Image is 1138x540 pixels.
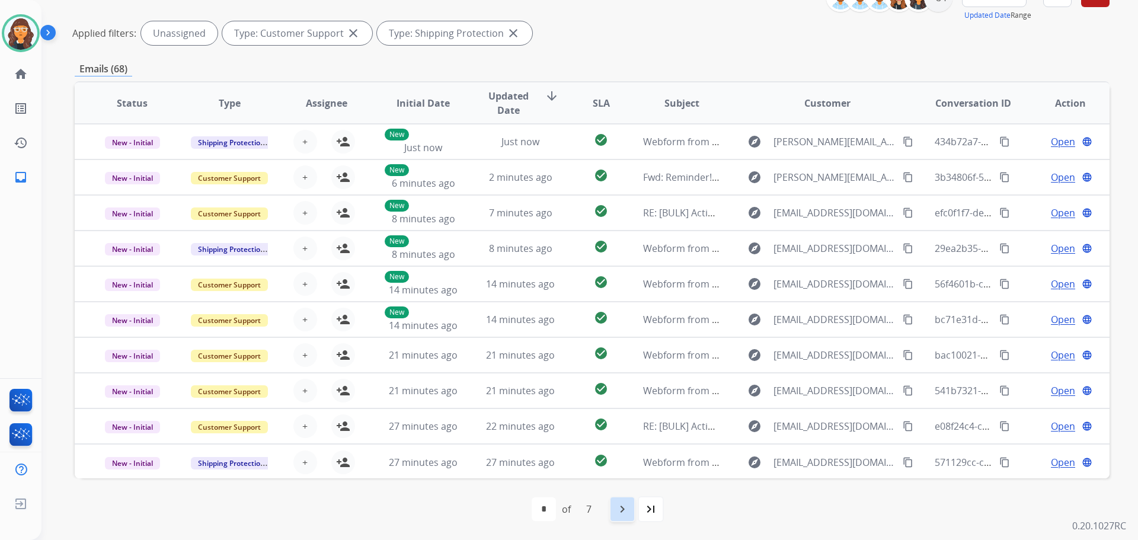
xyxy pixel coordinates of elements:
[14,170,28,184] mat-icon: inbox
[644,502,658,516] mat-icon: last_page
[389,456,458,469] span: 27 minutes ago
[302,206,308,220] span: +
[615,502,629,516] mat-icon: navigate_next
[377,21,532,45] div: Type: Shipping Protection
[577,497,601,521] div: 7
[594,204,608,218] mat-icon: check_circle
[935,349,1113,362] span: bac10021-488c-4f9c-88ba-3bae373fba90
[773,348,896,362] span: [EMAIL_ADDRESS][DOMAIN_NAME]
[1051,455,1075,469] span: Open
[489,171,552,184] span: 2 minutes ago
[302,419,308,433] span: +
[191,136,272,149] span: Shipping Protection
[747,206,762,220] mat-icon: explore
[999,314,1010,325] mat-icon: content_copy
[105,243,160,255] span: New - Initial
[397,96,450,110] span: Initial Date
[594,346,608,360] mat-icon: check_circle
[903,279,913,289] mat-icon: content_copy
[643,206,943,219] span: RE: [BULK] Action required: Extend claim approved for replacement
[141,21,218,45] div: Unassigned
[804,96,851,110] span: Customer
[105,421,160,433] span: New - Initial
[489,206,552,219] span: 7 minutes ago
[306,96,347,110] span: Assignee
[593,96,610,110] span: SLA
[935,242,1115,255] span: 29ea2b35-5822-4ec8-b879-989af61182e2
[385,164,409,176] p: New
[392,248,455,261] span: 8 minutes ago
[404,141,442,154] span: Just now
[999,457,1010,468] mat-icon: content_copy
[747,241,762,255] mat-icon: explore
[191,172,268,184] span: Customer Support
[747,384,762,398] mat-icon: explore
[302,170,308,184] span: +
[346,26,360,40] mat-icon: close
[594,311,608,325] mat-icon: check_circle
[336,312,350,327] mat-icon: person_add
[105,207,160,220] span: New - Initial
[1051,348,1075,362] span: Open
[302,348,308,362] span: +
[1082,314,1092,325] mat-icon: language
[643,242,912,255] span: Webform from [EMAIL_ADDRESS][DOMAIN_NAME] on [DATE]
[643,349,912,362] span: Webform from [EMAIL_ADDRESS][DOMAIN_NAME] on [DATE]
[903,385,913,396] mat-icon: content_copy
[594,168,608,183] mat-icon: check_circle
[999,350,1010,360] mat-icon: content_copy
[594,382,608,396] mat-icon: check_circle
[293,343,317,367] button: +
[773,312,896,327] span: [EMAIL_ADDRESS][DOMAIN_NAME]
[501,135,539,148] span: Just now
[302,241,308,255] span: +
[1051,135,1075,149] span: Open
[191,385,268,398] span: Customer Support
[1051,206,1075,220] span: Open
[935,206,1106,219] span: efc0f1f7-ded5-4f03-b47f-bd22e54d35ef
[903,136,913,147] mat-icon: content_copy
[594,133,608,147] mat-icon: check_circle
[1082,350,1092,360] mat-icon: language
[293,450,317,474] button: +
[1051,241,1075,255] span: Open
[14,101,28,116] mat-icon: list_alt
[336,419,350,433] mat-icon: person_add
[336,170,350,184] mat-icon: person_add
[486,313,555,326] span: 14 minutes ago
[999,279,1010,289] mat-icon: content_copy
[385,129,409,140] p: New
[486,349,555,362] span: 21 minutes ago
[191,279,268,291] span: Customer Support
[191,243,272,255] span: Shipping Protection
[773,170,896,184] span: [PERSON_NAME][EMAIL_ADDRESS][PERSON_NAME][DOMAIN_NAME]
[935,456,1114,469] span: 571129cc-c73f-43d6-b323-5b1b005aefd9
[773,384,896,398] span: [EMAIL_ADDRESS][DOMAIN_NAME]
[392,177,455,190] span: 6 minutes ago
[935,96,1011,110] span: Conversation ID
[293,379,317,402] button: +
[385,271,409,283] p: New
[222,21,372,45] div: Type: Customer Support
[594,453,608,468] mat-icon: check_circle
[964,10,1031,20] span: Range
[486,384,555,397] span: 21 minutes ago
[999,172,1010,183] mat-icon: content_copy
[594,275,608,289] mat-icon: check_circle
[773,455,896,469] span: [EMAIL_ADDRESS][DOMAIN_NAME]
[747,455,762,469] mat-icon: explore
[191,421,268,433] span: Customer Support
[773,206,896,220] span: [EMAIL_ADDRESS][DOMAIN_NAME]
[191,457,272,469] span: Shipping Protection
[747,277,762,291] mat-icon: explore
[1051,312,1075,327] span: Open
[389,319,458,332] span: 14 minutes ago
[643,456,912,469] span: Webform from [EMAIL_ADDRESS][DOMAIN_NAME] on [DATE]
[773,277,896,291] span: [EMAIL_ADDRESS][DOMAIN_NAME]
[486,420,555,433] span: 22 minutes ago
[191,207,268,220] span: Customer Support
[935,384,1115,397] span: 541b7321-44c9-4487-8b38-6a494733f106
[747,135,762,149] mat-icon: explore
[14,136,28,150] mat-icon: history
[1051,419,1075,433] span: Open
